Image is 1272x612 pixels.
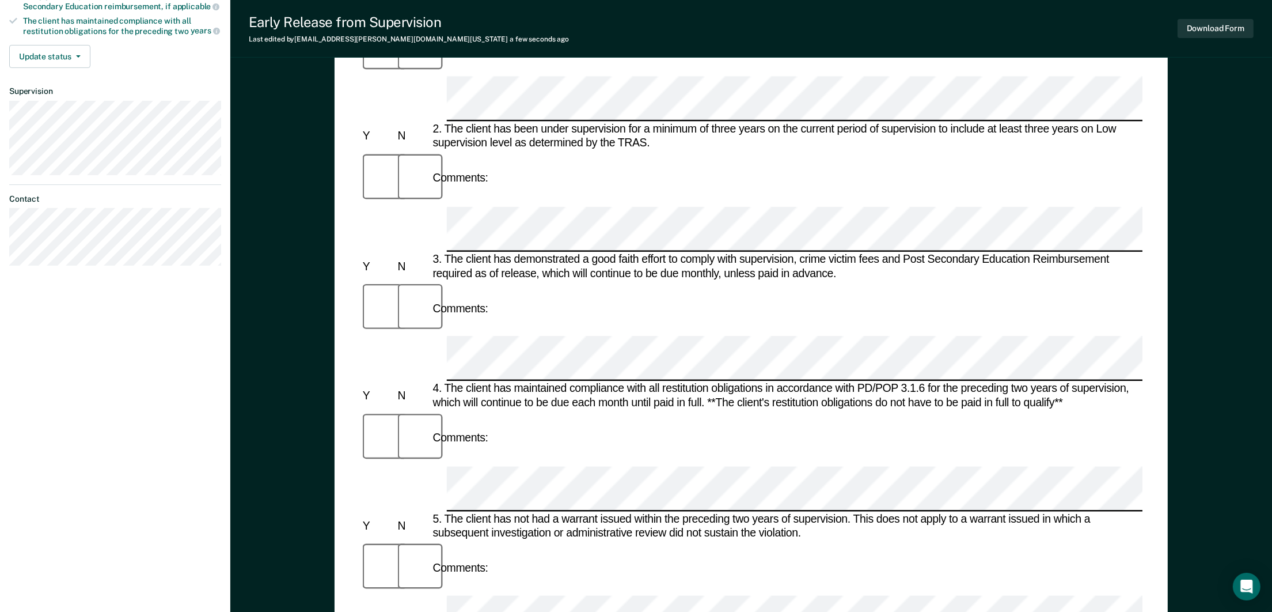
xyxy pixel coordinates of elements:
div: N [395,390,430,404]
div: N [395,520,430,534]
div: Comments: [430,172,491,186]
span: applicable [173,2,219,11]
div: 4. The client has maintained compliance with all restitution obligations in accordance with PD/PO... [430,383,1143,411]
div: Comments: [430,432,491,445]
div: Early Release from Supervision [249,14,569,31]
dt: Supervision [9,86,221,96]
div: Y [360,130,395,144]
div: Comments: [430,561,491,575]
span: years [191,26,220,35]
button: Update status [9,45,90,68]
div: N [395,130,430,144]
div: The client has maintained compliance with all restitution obligations for the preceding two [23,16,221,36]
div: Comments: [430,302,491,316]
div: 5. The client has not had a warrant issued within the preceding two years of supervision. This do... [430,513,1143,541]
dt: Contact [9,194,221,204]
div: N [395,260,430,274]
div: Open Intercom Messenger [1233,573,1260,600]
div: 2. The client has been under supervision for a minimum of three years on the current period of su... [430,123,1143,152]
div: 3. The client has demonstrated a good faith effort to comply with supervision, crime victim fees ... [430,253,1143,281]
div: Y [360,390,395,404]
div: Y [360,520,395,534]
div: Last edited by [EMAIL_ADDRESS][PERSON_NAME][DOMAIN_NAME][US_STATE] [249,35,569,43]
div: Y [360,260,395,274]
button: Download Form [1178,19,1254,38]
span: a few seconds ago [510,35,569,43]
